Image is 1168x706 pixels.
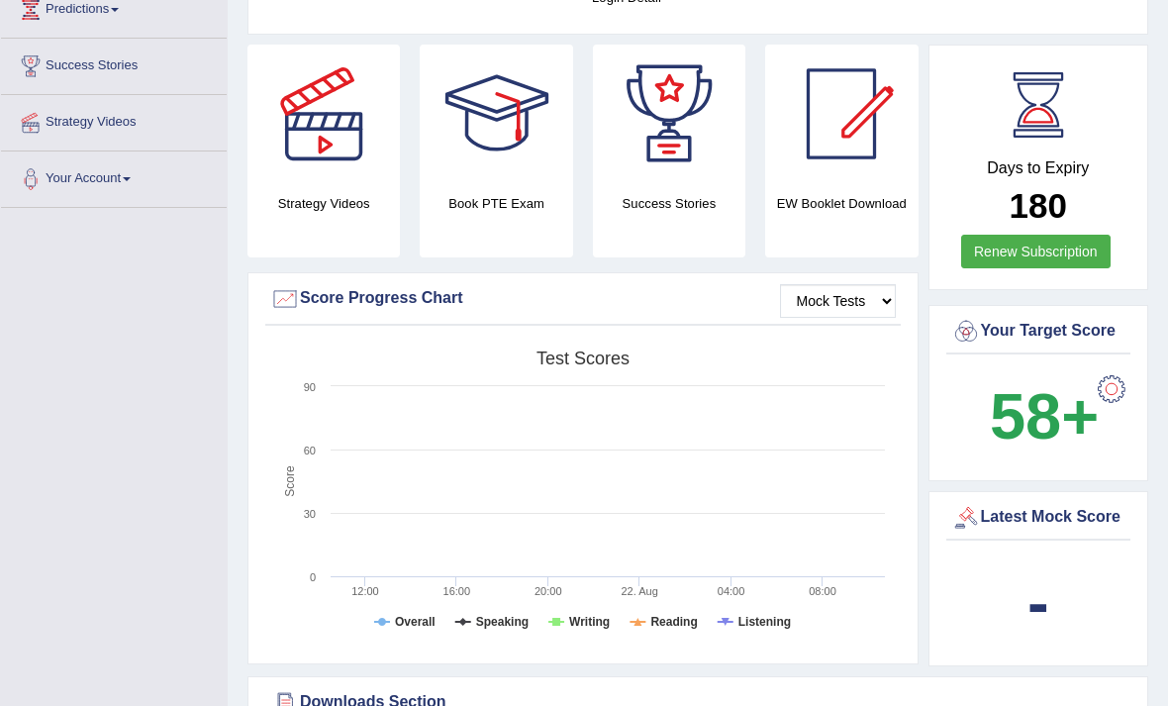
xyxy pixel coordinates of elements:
div: Latest Mock Score [951,503,1126,533]
tspan: Reading [650,615,697,629]
b: 180 [1010,186,1067,225]
h4: Book PTE Exam [420,193,572,214]
a: Success Stories [1,39,227,88]
h4: EW Booklet Download [765,193,918,214]
tspan: Score [283,465,297,497]
text: 60 [304,445,316,456]
tspan: Speaking [476,615,529,629]
h4: Success Stories [593,193,745,214]
b: 58+ [990,380,1099,453]
tspan: 22. Aug [622,585,658,597]
div: Score Progress Chart [270,284,896,314]
a: Your Account [1,151,227,201]
h4: Days to Expiry [951,159,1126,177]
tspan: Listening [738,615,791,629]
b: - [1027,566,1049,639]
text: 20:00 [535,585,562,597]
a: Strategy Videos [1,95,227,145]
h4: Strategy Videos [247,193,400,214]
text: 16:00 [443,585,471,597]
a: Renew Subscription [961,235,1111,268]
tspan: Test scores [536,349,630,368]
text: 12:00 [351,585,379,597]
text: 30 [304,508,316,520]
tspan: Writing [569,615,610,629]
text: 90 [304,381,316,393]
text: 04:00 [718,585,745,597]
text: 0 [310,571,316,583]
text: 08:00 [809,585,836,597]
div: Your Target Score [951,317,1126,347]
tspan: Overall [395,615,436,629]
